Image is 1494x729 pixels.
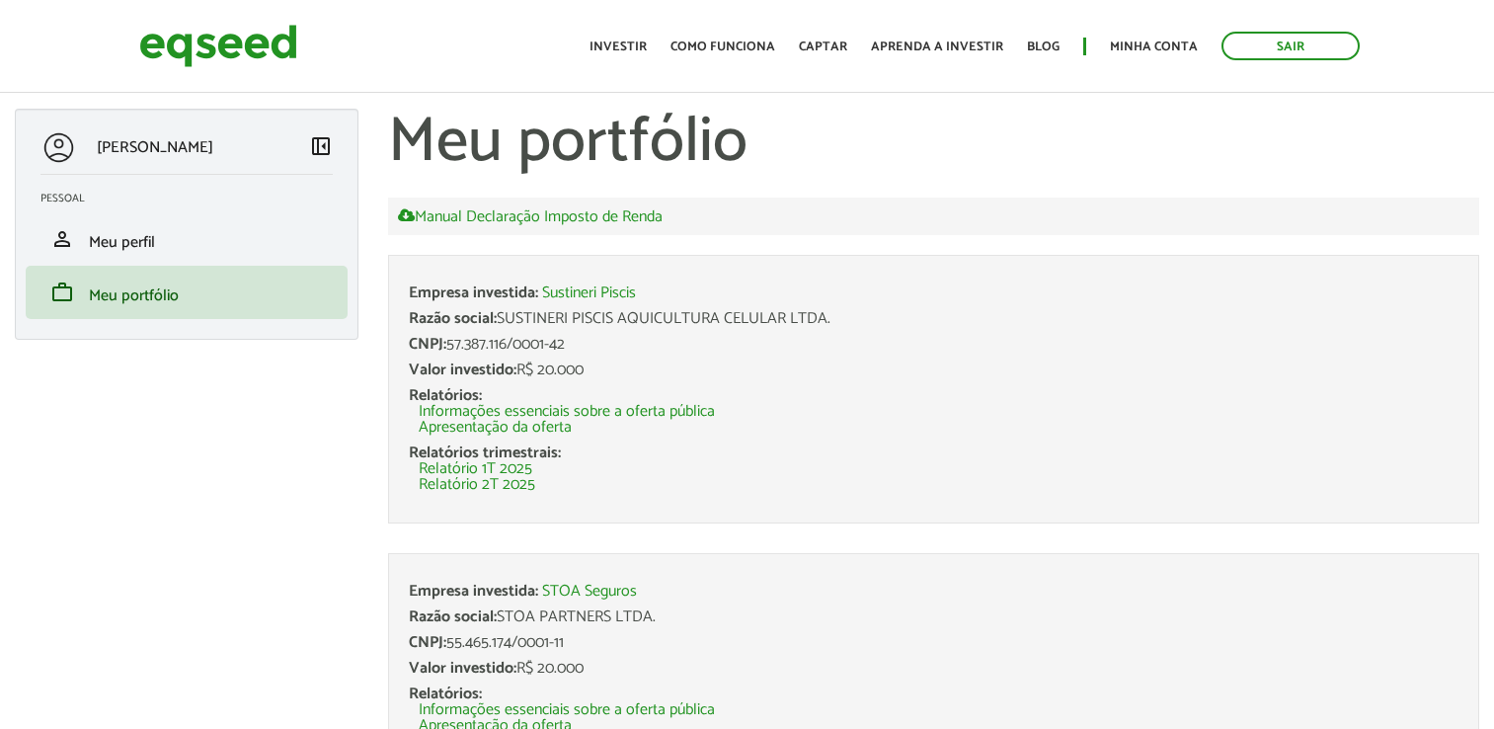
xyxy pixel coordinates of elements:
a: Manual Declaração Imposto de Renda [398,207,663,225]
a: Sustineri Piscis [542,285,636,301]
a: Como funciona [670,40,775,53]
img: EqSeed [139,20,297,72]
span: Razão social: [409,305,497,332]
a: workMeu portfólio [40,281,333,304]
span: CNPJ: [409,629,446,656]
div: R$ 20.000 [409,661,1458,677]
a: Informações essenciais sobre a oferta pública [419,702,715,718]
a: Sair [1221,32,1360,60]
a: Colapsar menu [309,134,333,162]
div: 57.387.116/0001-42 [409,337,1458,353]
a: Informações essenciais sobre a oferta pública [419,404,715,420]
div: SUSTINERI PISCIS AQUICULTURA CELULAR LTDA. [409,311,1458,327]
span: Valor investido: [409,655,516,682]
a: Minha conta [1110,40,1198,53]
h2: Pessoal [40,193,348,204]
a: Aprenda a investir [871,40,1003,53]
a: Blog [1027,40,1060,53]
p: [PERSON_NAME] [97,138,213,157]
h1: Meu portfólio [388,109,1479,178]
div: R$ 20.000 [409,363,1458,378]
span: Relatórios: [409,382,482,409]
span: CNPJ: [409,331,446,358]
a: Apresentação da oferta [419,420,572,436]
span: Empresa investida: [409,280,538,306]
a: Captar [799,40,847,53]
span: Relatórios trimestrais: [409,440,561,466]
div: STOA PARTNERS LTDA. [409,609,1458,625]
span: Razão social: [409,604,497,630]
div: 55.465.174/0001-11 [409,635,1458,651]
span: Relatórios: [409,681,482,707]
span: person [50,227,74,251]
a: personMeu perfil [40,227,333,251]
span: work [50,281,74,304]
li: Meu portfólio [26,266,348,319]
span: Meu perfil [89,229,155,256]
li: Meu perfil [26,212,348,266]
span: Empresa investida: [409,578,538,605]
a: Relatório 1T 2025 [419,461,532,477]
a: Investir [590,40,647,53]
span: Meu portfólio [89,283,179,309]
span: Valor investido: [409,357,516,383]
a: Relatório 2T 2025 [419,477,535,493]
span: left_panel_close [309,134,333,158]
a: STOA Seguros [542,584,637,600]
